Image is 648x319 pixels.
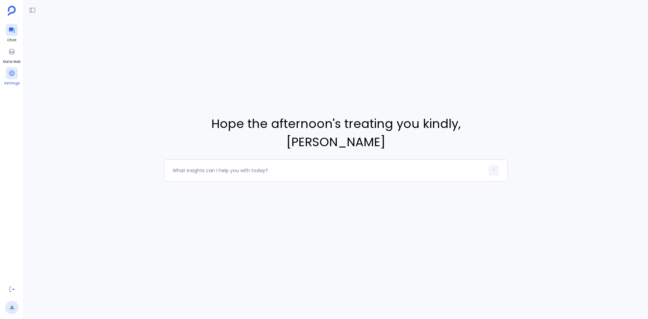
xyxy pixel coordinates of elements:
[5,301,19,314] a: JL
[4,81,20,86] span: Settings
[8,6,16,16] img: petavue logo
[3,59,20,64] span: Data Hub
[3,46,20,64] a: Data Hub
[6,24,18,43] a: Chat
[4,67,20,86] a: Settings
[164,115,508,151] span: Hope the afternoon's treating you kindly , [PERSON_NAME]
[6,37,18,43] span: Chat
